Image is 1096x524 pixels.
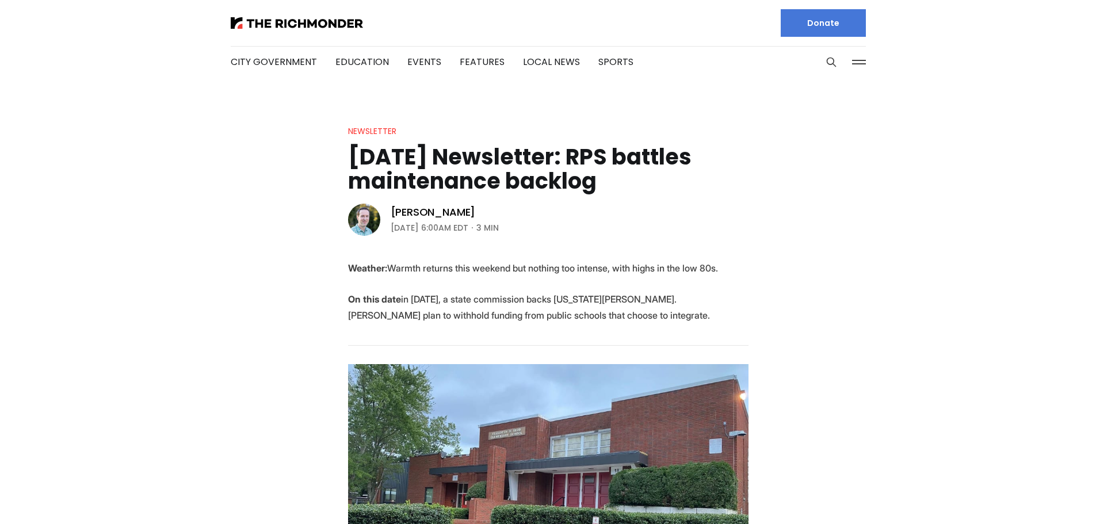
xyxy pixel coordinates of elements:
a: City Government [231,55,317,68]
strong: On this date [348,293,401,305]
p: Warmth returns this weekend but nothing too intense, with highs in the low 80s. [348,260,749,276]
a: Local News [523,55,580,68]
a: Donate [781,9,866,37]
h1: [DATE] Newsletter: RPS battles maintenance backlog [348,145,749,193]
a: [PERSON_NAME] [391,205,476,219]
a: Events [407,55,441,68]
a: Sports [598,55,633,68]
time: [DATE] 6:00AM EDT [391,221,468,235]
strong: Weather: [348,262,387,274]
a: Features [460,55,505,68]
span: 3 min [476,221,499,235]
img: Michael Phillips [348,204,380,236]
p: in [DATE], a state commission backs [US_STATE][PERSON_NAME]. [PERSON_NAME] plan to withhold fundi... [348,291,749,323]
button: Search this site [823,53,840,71]
img: The Richmonder [231,17,363,29]
iframe: portal-trigger [999,468,1096,524]
a: Education [335,55,389,68]
a: Newsletter [348,125,396,137]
